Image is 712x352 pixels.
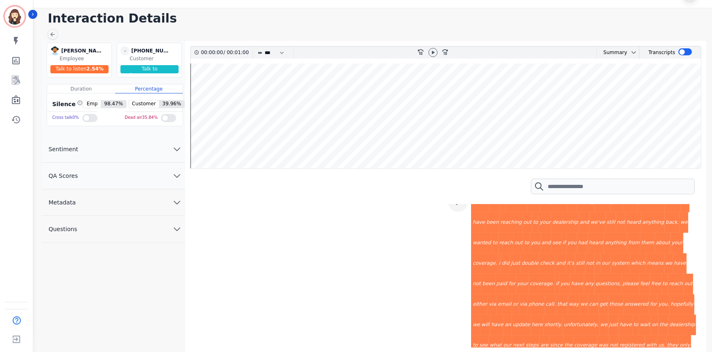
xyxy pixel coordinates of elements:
[225,47,248,59] div: 00:01:00
[504,315,512,335] div: an
[472,315,481,335] div: we
[649,294,658,315] div: for
[52,112,79,124] div: Cross talk 0 %
[48,11,704,26] h1: Interaction Details
[627,49,637,56] button: chevron down
[472,294,488,315] div: either
[608,294,624,315] div: those
[512,294,519,315] div: or
[684,274,694,294] div: out
[608,315,619,335] div: just
[129,100,159,108] span: Customer
[159,100,184,108] span: 39.96 %
[499,233,514,253] div: reach
[492,233,498,253] div: to
[595,253,601,274] div: in
[665,212,680,233] div: back.
[646,253,664,274] div: means
[556,294,568,315] div: that
[42,172,84,180] span: QA Scores
[539,212,551,233] div: your
[580,294,588,315] div: we
[650,274,662,294] div: free
[521,253,539,274] div: double
[125,112,158,124] div: Dead air 35.84 %
[658,294,670,315] div: you.
[172,171,182,181] svg: chevron down
[42,198,82,207] span: Metadata
[488,294,497,315] div: via
[642,212,665,233] div: anything
[514,233,524,253] div: out
[545,294,556,315] div: call.
[47,84,115,93] div: Duration
[601,253,611,274] div: our
[668,274,684,294] div: reach
[42,225,84,233] span: Questions
[544,315,563,335] div: shortly.
[568,294,580,315] div: way
[524,233,530,253] div: to
[508,274,517,294] div: for
[669,315,696,335] div: dealership
[497,294,512,315] div: email
[42,163,185,189] button: QA Scores chevron down
[579,212,590,233] div: and
[172,224,182,234] svg: chevron down
[496,274,508,294] div: paid
[516,274,529,294] div: your
[529,274,555,294] div: coverage.
[563,315,599,335] div: unfortunately,
[567,233,577,253] div: you
[630,49,637,56] svg: chevron down
[528,294,545,315] div: phone
[671,233,683,253] div: your
[86,66,104,72] span: 2.54 %
[670,294,694,315] div: hopefully
[630,253,646,274] div: which
[201,47,251,59] div: /
[599,294,609,315] div: get
[604,233,627,253] div: anything
[472,274,482,294] div: not
[616,212,626,233] div: not
[606,212,616,233] div: still
[510,253,521,274] div: just
[560,274,570,294] div: you
[519,294,528,315] div: via
[201,47,223,59] div: 00:00:00
[485,212,499,233] div: been
[532,212,539,233] div: to
[639,315,651,335] div: wait
[59,55,110,62] div: Employee
[120,65,179,73] div: Talk to listen
[172,144,182,154] svg: chevron down
[498,253,501,274] div: i
[600,315,608,335] div: we
[659,315,669,335] div: the
[626,212,642,233] div: heard
[590,212,606,233] div: we've
[490,315,504,335] div: have
[523,212,533,233] div: out
[651,315,659,335] div: on
[61,46,102,55] div: [PERSON_NAME]
[655,233,671,253] div: about
[551,233,562,253] div: see
[562,233,567,253] div: if
[662,274,668,294] div: to
[42,216,185,243] button: Questions chevron down
[588,233,604,253] div: heard
[577,233,588,253] div: had
[42,136,185,163] button: Sentiment chevron down
[50,100,83,108] div: Silence
[575,253,585,274] div: still
[50,65,109,73] div: Talk to listen
[481,315,490,335] div: will
[555,274,560,294] div: if
[619,315,633,335] div: have
[472,212,485,233] div: have
[120,46,129,55] span: -
[531,315,544,335] div: here
[633,315,639,335] div: to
